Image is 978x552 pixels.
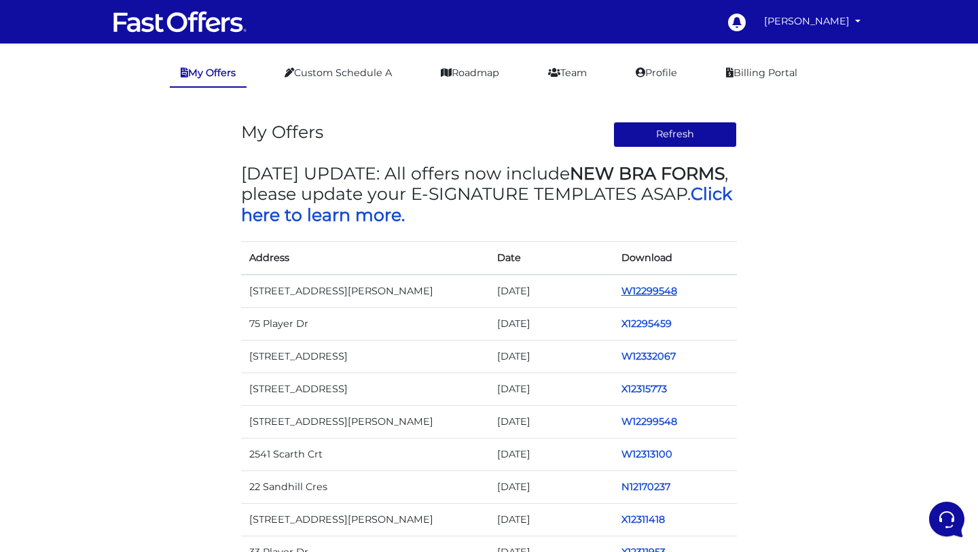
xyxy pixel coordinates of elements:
[22,98,49,125] img: dark
[489,340,613,373] td: [DATE]
[489,307,613,340] td: [DATE]
[241,438,489,471] td: 2541 Scarth Crt
[489,504,613,536] td: [DATE]
[759,8,866,35] a: [PERSON_NAME]
[489,471,613,504] td: [DATE]
[241,373,489,405] td: [STREET_ADDRESS]
[489,438,613,471] td: [DATE]
[241,184,732,224] a: Click here to learn more.
[22,190,92,201] span: Find an Answer
[43,98,71,125] img: dark
[241,241,489,275] th: Address
[926,499,967,540] iframe: Customerly Messenger Launcher
[170,60,247,88] a: My Offers
[489,405,613,438] td: [DATE]
[489,373,613,405] td: [DATE]
[621,481,670,493] a: N12170237
[177,427,261,458] button: Help
[489,241,613,275] th: Date
[241,340,489,373] td: [STREET_ADDRESS]
[31,220,222,233] input: Search for an Article...
[621,350,676,362] a: W12332067
[241,471,489,504] td: 22 Sandhill Cres
[22,136,250,163] button: Start a Conversation
[274,60,403,86] a: Custom Schedule A
[613,241,738,275] th: Download
[241,122,323,142] h3: My Offers
[241,405,489,438] td: [STREET_ADDRESS][PERSON_NAME]
[430,60,510,86] a: Roadmap
[211,446,228,458] p: Help
[621,513,665,525] a: X12311418
[621,448,672,460] a: W12313100
[621,415,677,428] a: W12299548
[98,144,190,155] span: Start a Conversation
[241,504,489,536] td: [STREET_ADDRESS][PERSON_NAME]
[11,427,94,458] button: Home
[41,446,64,458] p: Home
[613,122,738,148] button: Refresh
[219,76,250,87] a: See all
[621,317,672,330] a: X12295459
[22,76,110,87] span: Your Conversations
[94,427,178,458] button: Messages
[621,285,677,297] a: W12299548
[241,163,737,225] h3: [DATE] UPDATE: All offers now include , please update your E-SIGNATURE TEMPLATES ASAP.
[715,60,808,86] a: Billing Portal
[241,307,489,340] td: 75 Player Dr
[621,383,667,395] a: X12315773
[625,60,688,86] a: Profile
[117,446,156,458] p: Messages
[537,60,598,86] a: Team
[11,11,228,54] h2: Hello [PERSON_NAME] 👋
[489,275,613,308] td: [DATE]
[169,190,250,201] a: Open Help Center
[241,275,489,308] td: [STREET_ADDRESS][PERSON_NAME]
[570,163,725,184] strong: NEW BRA FORMS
